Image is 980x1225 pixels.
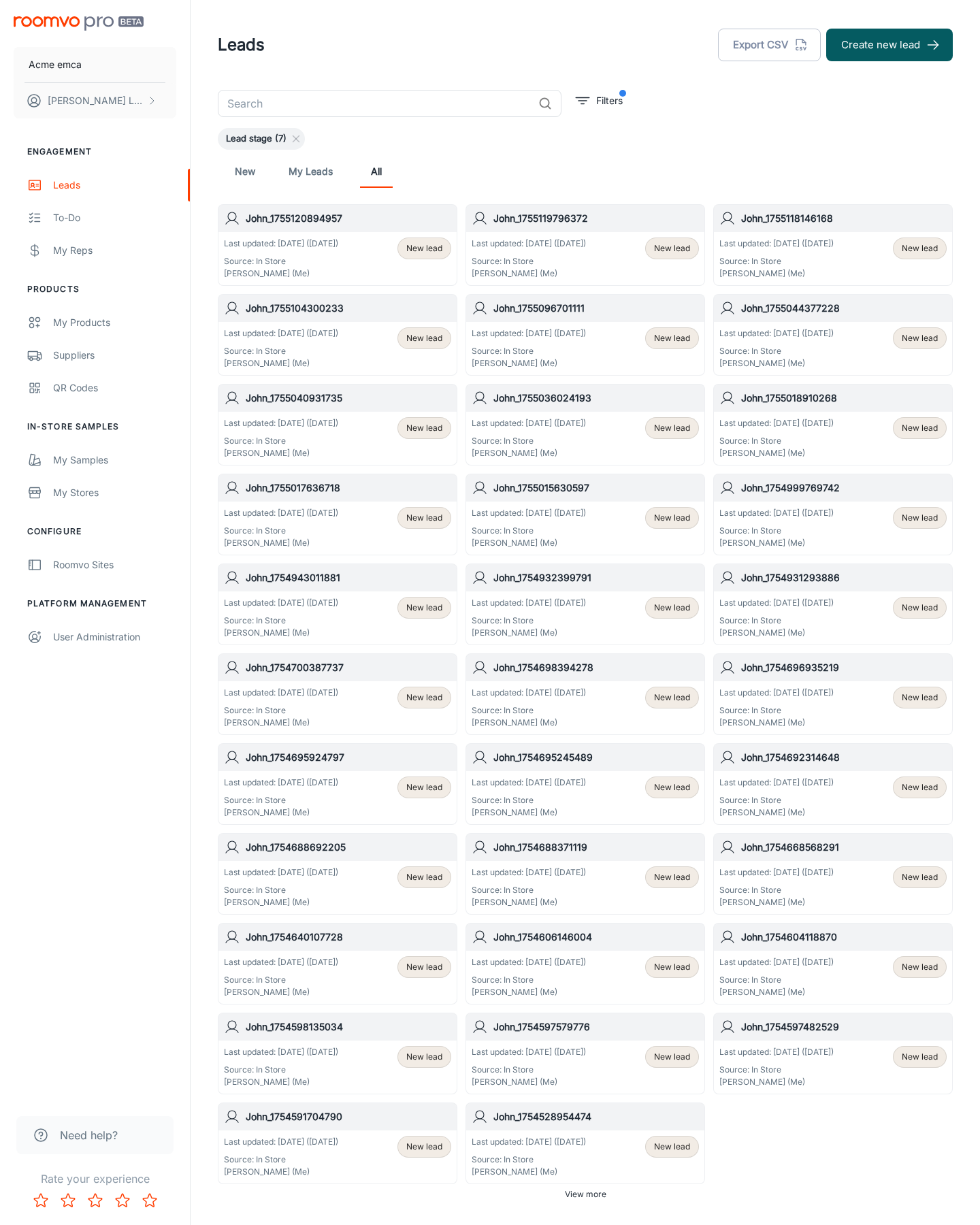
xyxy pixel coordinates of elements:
p: Source: In Store [472,615,586,627]
p: Acme emca [29,57,82,72]
p: [PERSON_NAME] (Me) [719,806,834,819]
h6: John_1754598135034 [246,1019,451,1034]
span: New lead [406,691,442,704]
p: Last updated: [DATE] ([DATE]) [472,507,586,519]
div: Leads [53,178,176,193]
button: Rate 5 star [136,1187,163,1214]
p: [PERSON_NAME] (Me) [224,1166,338,1178]
a: John_1755044377228Last updated: [DATE] ([DATE])Source: In Store[PERSON_NAME] (Me)New lead [713,294,953,376]
a: John_1755036024193Last updated: [DATE] ([DATE])Source: In Store[PERSON_NAME] (Me)New lead [465,384,705,465]
h6: John_1755036024193 [493,391,699,406]
h6: John_1754999769742 [741,480,947,495]
h6: John_1754528954474 [493,1109,699,1124]
p: Source: In Store [224,884,338,896]
p: Source: In Store [224,525,338,537]
h6: John_1754695245489 [493,750,699,765]
p: Last updated: [DATE] ([DATE]) [719,777,834,789]
p: Last updated: [DATE] ([DATE]) [472,866,586,879]
h6: John_1755119796372 [493,211,699,226]
p: Source: In Store [472,525,586,537]
p: Last updated: [DATE] ([DATE]) [719,1046,834,1058]
h6: John_1754688371119 [493,840,699,855]
h6: John_1754606146004 [493,930,699,945]
a: John_1754695924797Last updated: [DATE] ([DATE])Source: In Store[PERSON_NAME] (Me)New lead [218,743,457,825]
a: All [360,155,393,188]
h6: John_1754696935219 [741,660,947,675]
p: Last updated: [DATE] ([DATE]) [224,1136,338,1148]
h6: John_1754698394278 [493,660,699,675]
p: Last updated: [DATE] ([DATE]) [224,866,338,879]
h6: John_1754604118870 [741,930,947,945]
p: Source: In Store [472,974,586,986]
button: filter [572,90,626,112]
p: Last updated: [DATE] ([DATE]) [472,597,586,609]
div: Suppliers [53,348,176,363]
p: Last updated: [DATE] ([DATE]) [224,238,338,250]
a: John_1754688371119Last updated: [DATE] ([DATE])Source: In Store[PERSON_NAME] (Me)New lead [465,833,705,915]
p: Source: In Store [472,345,586,357]
p: Last updated: [DATE] ([DATE]) [224,1046,338,1058]
p: Last updated: [DATE] ([DATE]) [224,956,338,968]
span: New lead [406,332,442,344]
button: Rate 1 star [27,1187,54,1214]
p: Source: In Store [472,1154,586,1166]
p: [PERSON_NAME] (Me) [719,447,834,459]
button: Acme emca [14,47,176,82]
span: New lead [406,602,442,614]
p: [PERSON_NAME] (Me) [472,1076,586,1088]
div: To-do [53,210,176,225]
h6: John_1754597482529 [741,1019,947,1034]
span: New lead [902,602,938,614]
p: [PERSON_NAME] (Me) [224,357,338,370]
h6: John_1754591704790 [246,1109,451,1124]
p: Last updated: [DATE] ([DATE]) [719,417,834,429]
p: Filters [596,93,623,108]
a: John_1754604118870Last updated: [DATE] ([DATE])Source: In Store[PERSON_NAME] (Me)New lead [713,923,953,1004]
a: John_1755018910268Last updated: [DATE] ([DATE])Source: In Store[PERSON_NAME] (Me)New lead [713,384,953,465]
a: John_1754528954474Last updated: [DATE] ([DATE])Source: In Store[PERSON_NAME] (Me)New lead [465,1102,705,1184]
p: Last updated: [DATE] ([DATE]) [719,238,834,250]
p: Last updated: [DATE] ([DATE]) [472,777,586,789]
a: New [229,155,261,188]
h6: John_1755104300233 [246,301,451,316]
a: John_1754931293886Last updated: [DATE] ([DATE])Source: In Store[PERSON_NAME] (Me)New lead [713,563,953,645]
span: New lead [902,871,938,883]
a: John_1754695245489Last updated: [DATE] ([DATE])Source: In Store[PERSON_NAME] (Me)New lead [465,743,705,825]
p: Last updated: [DATE] ([DATE]) [472,1136,586,1148]
a: John_1754943011881Last updated: [DATE] ([DATE])Source: In Store[PERSON_NAME] (Me)New lead [218,563,457,645]
p: [PERSON_NAME] (Me) [719,1076,834,1088]
h6: John_1755120894957 [246,211,451,226]
img: Roomvo PRO Beta [14,16,144,31]
span: New lead [902,961,938,973]
a: John_1754696935219Last updated: [DATE] ([DATE])Source: In Store[PERSON_NAME] (Me)New lead [713,653,953,735]
span: New lead [902,691,938,704]
p: Source: In Store [224,1064,338,1076]
span: New lead [654,871,690,883]
p: [PERSON_NAME] (Me) [472,627,586,639]
p: Source: In Store [472,884,586,896]
span: New lead [654,961,690,973]
p: Last updated: [DATE] ([DATE]) [719,866,834,879]
p: [PERSON_NAME] (Me) [224,627,338,639]
p: Source: In Store [224,615,338,627]
h6: John_1754700387737 [246,660,451,675]
p: [PERSON_NAME] (Me) [472,1166,586,1178]
p: [PERSON_NAME] (Me) [472,357,586,370]
span: New lead [654,1051,690,1063]
a: John_1754606146004Last updated: [DATE] ([DATE])Source: In Store[PERSON_NAME] (Me)New lead [465,923,705,1004]
p: [PERSON_NAME] (Me) [719,986,834,998]
div: My Samples [53,453,176,468]
h6: John_1755044377228 [741,301,947,316]
h6: John_1755118146168 [741,211,947,226]
span: Lead stage (7) [218,132,295,146]
p: Last updated: [DATE] ([DATE]) [224,417,338,429]
span: View more [565,1188,606,1200]
span: New lead [902,242,938,255]
span: New lead [406,961,442,973]
p: [PERSON_NAME] (Me) [472,537,586,549]
p: Source: In Store [472,435,586,447]
p: [PERSON_NAME] (Me) [472,896,586,909]
a: John_1755120894957Last updated: [DATE] ([DATE])Source: In Store[PERSON_NAME] (Me)New lead [218,204,457,286]
button: Rate 4 star [109,1187,136,1214]
h6: John_1754931293886 [741,570,947,585]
